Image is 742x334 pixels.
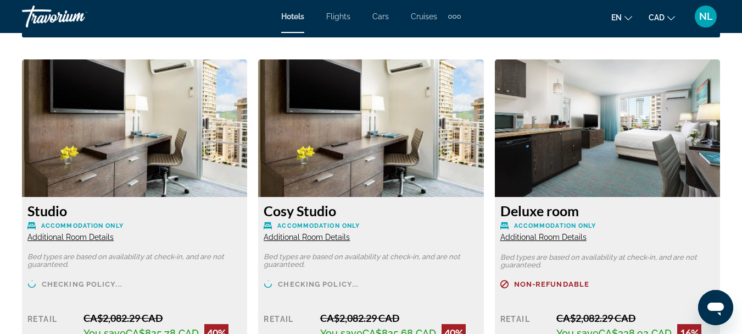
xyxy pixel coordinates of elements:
a: Cruises [411,12,437,21]
div: CA$2,082.29 CAD [320,312,478,324]
img: df1c79f6-d87c-4f15-99ba-0fe4088553f4.jpeg [22,59,247,197]
a: Flights [326,12,350,21]
button: Change language [611,9,632,25]
span: NL [699,11,713,22]
div: CA$2,082.29 CAD [556,312,715,324]
button: Change currency [649,9,675,25]
p: Bed types are based on availability at check-in, and are not guaranteed. [500,254,715,269]
span: Checking policy... [278,281,359,288]
h3: Deluxe room [500,202,715,219]
button: User Menu [691,5,720,28]
span: Additional Room Details [27,233,114,242]
span: Non-refundable [514,281,589,288]
img: df1c79f6-d87c-4f15-99ba-0fe4088553f4.jpeg [258,59,483,197]
span: Accommodation Only [514,222,596,229]
span: Accommodation Only [41,222,124,229]
h3: Cosy Studio [264,202,478,219]
span: Checking policy... [42,281,122,288]
p: Bed types are based on availability at check-in, and are not guaranteed. [27,253,242,269]
span: Additional Room Details [264,233,350,242]
span: Additional Room Details [500,233,587,242]
a: Travorium [22,2,132,31]
a: Cars [372,12,389,21]
span: CAD [649,13,665,22]
p: Bed types are based on availability at check-in, and are not guaranteed. [264,253,478,269]
h3: Studio [27,202,242,219]
button: Extra navigation items [448,8,461,25]
a: Hotels [281,12,304,21]
img: 8530f9ef-05c8-4b6a-9645-70f1d3f80b05.jpeg [495,59,720,197]
div: CA$2,082.29 CAD [83,312,242,324]
span: en [611,13,622,22]
iframe: Button to launch messaging window [698,290,733,325]
span: Accommodation Only [277,222,360,229]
